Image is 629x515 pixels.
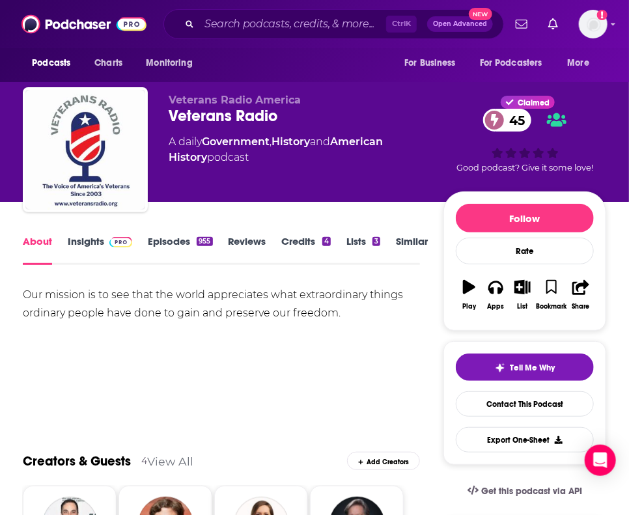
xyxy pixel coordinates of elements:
button: Apps [482,271,509,318]
button: Bookmark [536,271,568,318]
span: For Business [404,54,456,72]
a: History [272,135,310,148]
div: 4 [322,237,331,246]
div: Add Creators [347,452,420,470]
div: Our mission is to see that the world appreciates what extraordinary things ordinary people have d... [23,286,420,322]
div: 4 [141,455,147,467]
button: Share [568,271,594,318]
a: Similar [396,235,428,265]
div: Bookmark [537,303,567,311]
span: For Podcasters [480,54,542,72]
button: Show profile menu [579,10,608,38]
a: Episodes955 [148,235,212,265]
span: Podcasts [32,54,70,72]
span: Logged in as smeizlik [579,10,608,38]
a: View All [147,454,193,468]
button: open menu [23,51,87,76]
span: Open Advanced [433,21,487,27]
img: User Profile [579,10,608,38]
a: Credits4 [282,235,331,265]
span: 45 [496,109,531,132]
div: Play [462,303,476,311]
span: Charts [94,54,122,72]
a: Get this podcast via API [457,475,593,507]
button: List [509,271,536,318]
button: Export One-Sheet [456,427,594,452]
a: Charts [86,51,130,76]
a: Show notifications dropdown [510,13,533,35]
img: Podchaser Pro [109,237,132,247]
div: 955 [197,237,212,246]
a: Reviews [229,235,266,265]
img: tell me why sparkle [495,363,505,373]
img: Veterans Radio [25,90,145,210]
span: New [469,8,492,20]
a: 45 [483,109,531,132]
span: Veterans Radio America [169,94,301,106]
svg: Add a profile image [597,10,608,20]
a: American History [169,135,383,163]
div: List [517,303,527,311]
a: Lists3 [346,235,380,265]
button: open menu [395,51,472,76]
div: Apps [487,303,504,311]
div: Share [572,303,589,311]
span: Claimed [518,100,550,106]
button: open menu [559,51,606,76]
button: Open AdvancedNew [427,16,493,32]
span: Monitoring [146,54,192,72]
button: open menu [137,51,209,76]
a: InsightsPodchaser Pro [68,235,132,265]
span: and [310,135,330,148]
span: Get this podcast via API [481,486,582,497]
div: Claimed45Good podcast? Give it some love! [443,94,606,174]
span: Good podcast? Give it some love! [456,163,593,173]
img: Podchaser - Follow, Share and Rate Podcasts [21,12,147,36]
button: Follow [456,204,594,232]
input: Search podcasts, credits, & more... [199,14,386,35]
button: tell me why sparkleTell Me Why [456,354,594,381]
div: A daily podcast [169,134,443,165]
div: Search podcasts, credits, & more... [163,9,504,39]
a: Government [202,135,270,148]
span: Ctrl K [386,16,417,33]
span: More [568,54,590,72]
span: Tell Me Why [510,363,555,373]
a: Show notifications dropdown [543,13,563,35]
div: 3 [372,237,380,246]
a: About [23,235,52,265]
a: Creators & Guests [23,453,131,469]
span: , [270,135,272,148]
a: Contact This Podcast [456,391,594,417]
button: open menu [471,51,561,76]
button: Play [456,271,482,318]
div: Rate [456,238,594,264]
div: Open Intercom Messenger [585,445,616,476]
